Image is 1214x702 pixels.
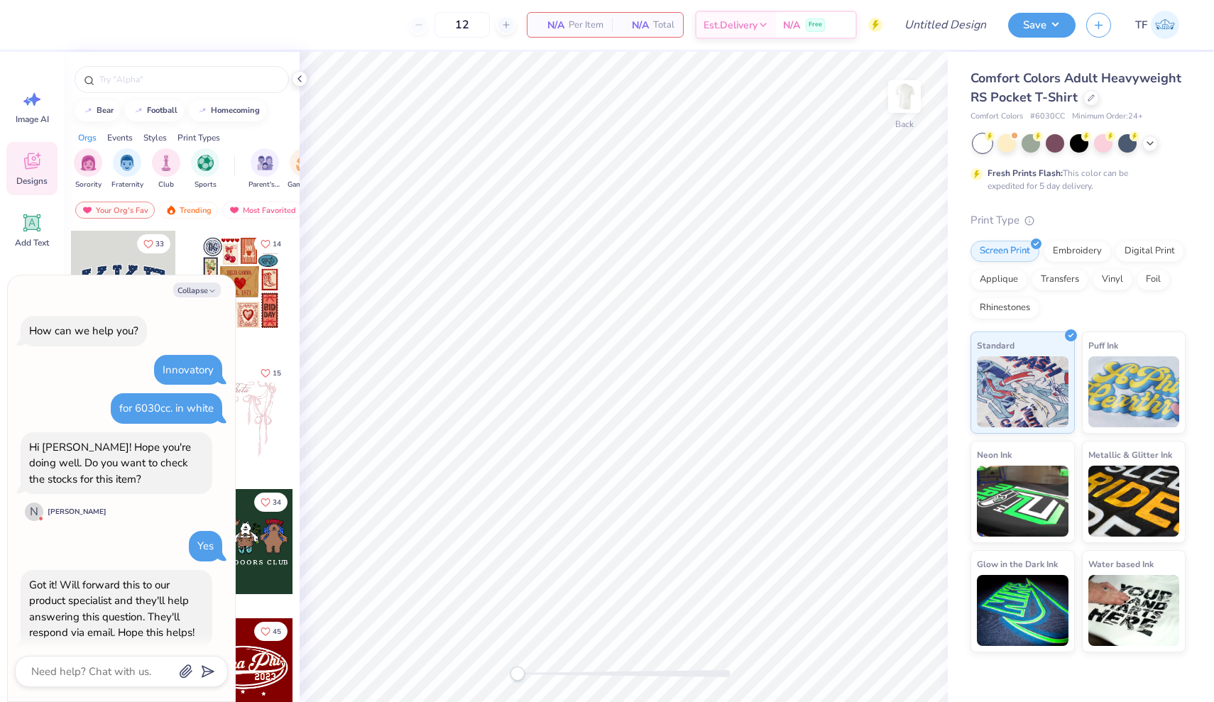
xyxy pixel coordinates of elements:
span: 14 [273,241,281,248]
span: Comfort Colors Adult Heavyweight RS Pocket T-Shirt [970,70,1181,106]
div: filter for Game Day [288,148,320,190]
div: Screen Print [970,241,1039,262]
img: Tori Fuesting [1151,11,1179,39]
div: Most Favorited [222,202,302,219]
div: This color can be expedited for 5 day delivery. [988,167,1162,192]
button: filter button [74,148,102,190]
span: Water based Ink [1088,556,1154,571]
div: Foil [1137,269,1170,290]
button: Like [254,363,288,383]
button: filter button [248,148,281,190]
input: Untitled Design [893,11,997,39]
input: – – [434,12,490,38]
div: Transfers [1032,269,1088,290]
img: Glow in the Dark Ink [977,575,1068,646]
button: filter button [152,148,180,190]
div: [PERSON_NAME] [48,507,106,517]
div: Trending [159,202,218,219]
div: for 6030cc. in white [119,401,214,415]
span: Fraternity [111,180,143,190]
span: Image AI [16,114,49,125]
button: Like [137,234,170,253]
span: Neon Ink [977,447,1012,462]
img: Water based Ink [1088,575,1180,646]
div: Yes [197,539,214,553]
strong: Fresh Prints Flash: [988,168,1063,179]
input: Try "Alpha" [98,72,280,87]
button: bear [75,100,120,121]
img: Sorority Image [80,155,97,171]
div: Print Types [177,131,220,144]
div: Digital Print [1115,241,1184,262]
span: Game Day [288,180,320,190]
span: # 6030CC [1030,111,1065,123]
div: Back [895,118,914,131]
span: Sports [195,180,217,190]
span: 34 [273,499,281,506]
div: filter for Club [152,148,180,190]
span: Club [158,180,174,190]
span: Est. Delivery [704,18,758,33]
button: Like [254,622,288,641]
img: Fraternity Image [119,155,135,171]
img: Game Day Image [296,155,312,171]
div: Hi [PERSON_NAME]! Hope you're doing well. Do you want to check the stocks for this item? [29,440,191,486]
span: Total [653,18,674,33]
div: Embroidery [1044,241,1111,262]
img: Sports Image [197,155,214,171]
button: filter button [191,148,219,190]
span: 15 [273,370,281,377]
span: Per Item [569,18,603,33]
div: Applique [970,269,1027,290]
button: football [125,100,184,121]
div: N [25,503,43,521]
button: filter button [111,148,143,190]
span: Parent's Weekend [248,180,281,190]
button: Like [254,493,288,512]
div: How can we help you? [29,324,138,338]
img: Neon Ink [977,466,1068,537]
div: Orgs [78,131,97,144]
span: Designs [16,175,48,187]
div: Vinyl [1093,269,1132,290]
div: Accessibility label [510,667,525,681]
div: filter for Parent's Weekend [248,148,281,190]
a: TF [1129,11,1186,39]
span: N/A [620,18,649,33]
img: trend_line.gif [133,106,144,115]
div: Print Type [970,212,1186,229]
button: Save [1008,13,1076,38]
div: filter for Sorority [74,148,102,190]
button: Like [254,234,288,253]
div: Your Org's Fav [75,202,155,219]
button: homecoming [189,100,266,121]
img: Club Image [158,155,174,171]
button: Collapse [173,283,221,297]
span: N/A [783,18,800,33]
img: trend_line.gif [82,106,94,115]
span: Sorority [75,180,102,190]
img: Parent's Weekend Image [257,155,273,171]
span: 33 [155,241,164,248]
div: Styles [143,131,167,144]
span: Puff Ink [1088,338,1118,353]
img: Puff Ink [1088,356,1180,427]
div: Events [107,131,133,144]
span: Glow in the Dark Ink [977,556,1058,571]
div: filter for Fraternity [111,148,143,190]
span: Free [809,20,822,30]
div: Got it! Will forward this to our product specialist and they'll help answering this question. The... [29,578,195,640]
div: filter for Sports [191,148,219,190]
span: Standard [977,338,1015,353]
img: Metallic & Glitter Ink [1088,466,1180,537]
span: N/A [536,18,564,33]
span: Add Text [15,237,49,248]
div: Innovatory [163,363,214,377]
span: 45 [273,628,281,635]
div: Rhinestones [970,297,1039,319]
span: Metallic & Glitter Ink [1088,447,1172,462]
img: most_fav.gif [82,205,93,215]
div: football [147,106,177,114]
img: Back [890,82,919,111]
img: Standard [977,356,1068,427]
